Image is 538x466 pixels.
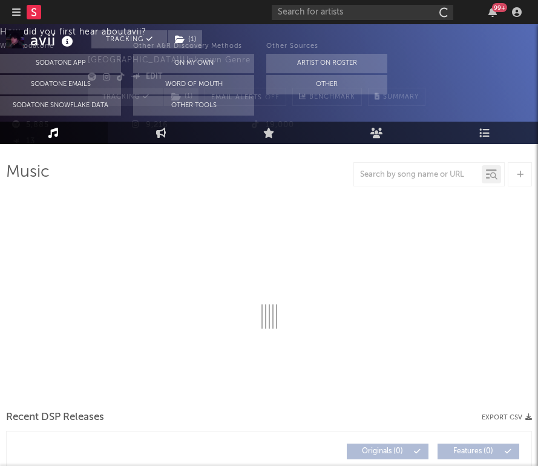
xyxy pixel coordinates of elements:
button: Edit [146,70,162,85]
em: Off [265,94,280,101]
button: 99+ [488,7,497,17]
button: Export CSV [482,414,532,421]
span: Recent DSP Releases [6,410,104,425]
span: Benchmark [309,90,355,105]
div: [GEOGRAPHIC_DATA] | Unknown Genre [88,53,278,68]
span: Features ( 0 ) [445,448,501,455]
span: ( 1 ) [163,88,199,106]
button: Summary [368,88,425,106]
button: Email AlertsOff [205,88,286,106]
div: avii [30,30,76,50]
button: (1) [164,88,198,106]
span: Originals ( 0 ) [355,448,410,455]
input: Search by song name or URL [354,170,482,180]
button: Originals(0) [347,444,428,459]
button: Tracking [88,88,163,106]
span: Summary [383,94,419,100]
input: Search for artists [272,5,453,20]
span: ( 1 ) [167,30,203,48]
a: Benchmark [292,88,362,106]
button: Features(0) [438,444,519,459]
button: Tracking [91,30,167,48]
div: 99 + [492,3,507,12]
button: (1) [168,30,202,48]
